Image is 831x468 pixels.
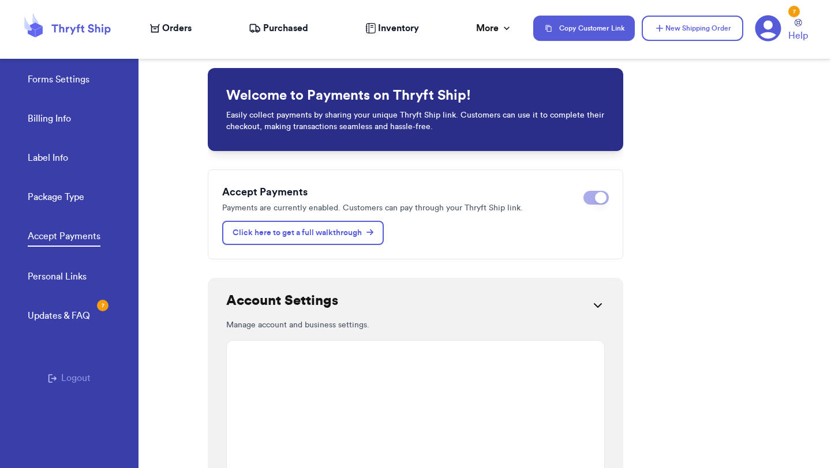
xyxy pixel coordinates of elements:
[249,21,308,35] a: Purchased
[788,19,808,43] a: Help
[28,151,68,167] a: Label Info
[28,270,87,286] a: Personal Links
[222,202,574,214] p: Payments are currently enabled. Customers can pay through your Thryft Ship link.
[226,319,605,331] p: Manage account and business settings.
[233,227,373,239] p: Click here to get a full walkthrough
[97,300,108,311] div: 7
[28,73,89,89] a: Forms Settings
[226,86,605,105] h1: Welcome to Payments on Thryft Ship!
[533,16,635,41] button: Copy Customer Link
[150,21,192,35] a: Orders
[28,112,71,128] a: Billing Info
[378,21,419,35] span: Inventory
[755,15,781,41] a: 7
[48,371,91,385] button: Logout
[365,21,419,35] a: Inventory
[162,21,192,35] span: Orders
[226,292,338,310] h2: Account Settings
[222,184,574,200] h3: Accept Payments
[263,21,308,35] span: Purchased
[226,110,605,133] p: Easily collect payments by sharing your unique Thryft Ship link. Customers can use it to complete...
[28,229,100,247] a: Accept Payments
[28,309,90,325] a: Updates & FAQ7
[476,21,512,35] div: More
[28,190,84,206] a: Package Type
[222,221,384,245] a: Click here to get a full walkthrough
[28,309,90,323] div: Updates & FAQ
[788,29,808,43] span: Help
[788,6,800,17] div: 7
[642,16,743,41] button: New Shipping Order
